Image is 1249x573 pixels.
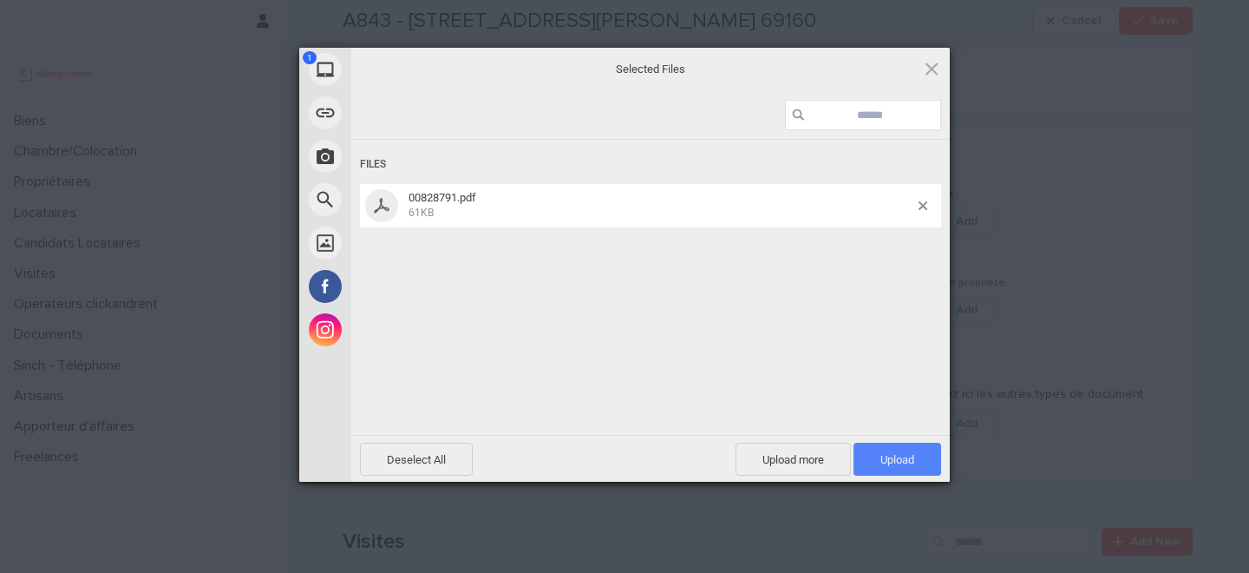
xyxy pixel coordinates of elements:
[736,443,851,476] span: Upload more
[409,191,476,204] span: 00828791.pdf
[409,207,434,219] span: 61KB
[303,51,317,64] span: 1
[360,148,941,181] div: Files
[299,91,507,135] div: Link (URL)
[403,191,919,220] span: 00828791.pdf
[853,443,941,476] span: Upload
[299,178,507,221] div: Web Search
[299,308,507,352] div: Instagram
[299,265,507,308] div: Facebook
[299,48,507,91] div: My Device
[360,443,473,476] span: Deselect All
[922,59,941,78] span: Click here or hit ESC to close picker
[299,135,507,178] div: Take Photo
[880,453,914,466] span: Upload
[299,221,507,265] div: Unsplash
[477,62,824,77] span: Selected Files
